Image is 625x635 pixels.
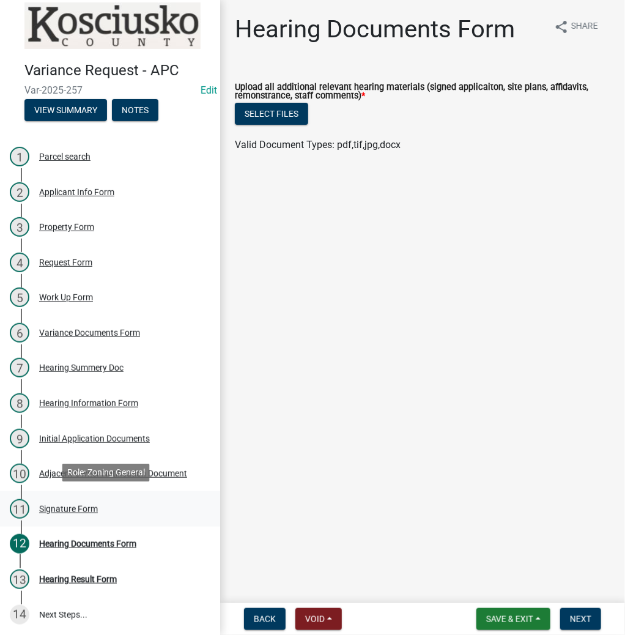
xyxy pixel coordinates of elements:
div: 7 [10,358,29,377]
button: Void [295,608,342,630]
label: Upload all additional relevant hearing materials (signed applicaiton, site plans, affidavits, rem... [235,83,610,101]
div: Hearing Information Form [39,399,138,407]
button: Notes [112,99,158,121]
div: 11 [10,499,29,519]
div: Property Form [39,223,94,231]
div: 1 [10,147,29,166]
div: Hearing Documents Form [39,540,136,548]
div: 2 [10,182,29,202]
div: 4 [10,253,29,272]
div: 6 [10,323,29,343]
div: Signature Form [39,505,98,513]
i: share [554,20,569,34]
div: Work Up Form [39,293,93,302]
div: 8 [10,393,29,413]
div: Hearing Result Form [39,575,117,584]
div: Adjacent Owner Notification Document [39,469,187,478]
div: Applicant Info Form [39,188,114,196]
button: Select files [235,103,308,125]
h4: Variance Request - APC [24,62,210,80]
div: Variance Documents Form [39,329,140,337]
a: Edit [201,84,217,96]
button: shareShare [544,15,608,39]
h1: Hearing Documents Form [235,15,515,44]
div: Parcel search [39,152,91,161]
div: 12 [10,534,29,554]
div: 13 [10,570,29,589]
span: Valid Document Types: pdf,tif,jpg,docx [235,139,401,150]
div: 5 [10,288,29,307]
div: 10 [10,464,29,483]
img: Kosciusko County, Indiana [24,2,201,49]
button: Back [244,608,286,630]
div: Request Form [39,258,92,267]
span: Share [571,20,598,34]
span: Next [570,614,591,624]
div: Role: Zoning General [62,464,150,481]
span: Var-2025-257 [24,84,196,96]
button: Save & Exit [476,608,550,630]
span: Void [305,614,325,624]
div: 9 [10,429,29,448]
div: Initial Application Documents [39,434,150,443]
span: Back [254,614,276,624]
button: View Summary [24,99,107,121]
div: Hearing Summery Doc [39,363,124,372]
wm-modal-confirm: Summary [24,106,107,116]
wm-modal-confirm: Notes [112,106,158,116]
wm-modal-confirm: Edit Application Number [201,84,217,96]
div: 14 [10,605,29,625]
div: 3 [10,217,29,237]
span: Save & Exit [486,614,533,624]
button: Next [560,608,601,630]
